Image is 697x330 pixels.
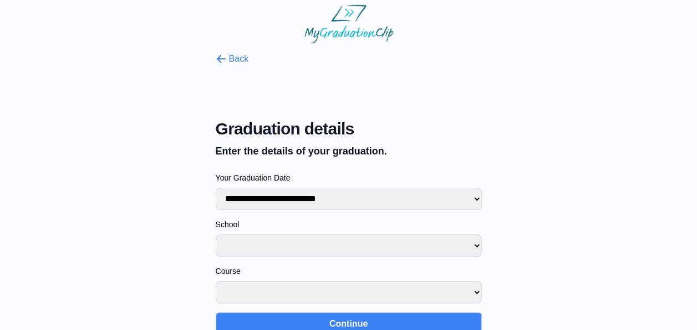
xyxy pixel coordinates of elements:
[216,172,482,183] label: Your Graduation Date
[304,4,393,43] img: MyGraduationClip
[216,143,482,159] p: Enter the details of your graduation.
[216,266,482,277] label: Course
[216,219,482,230] label: School
[216,119,482,139] span: Graduation details
[216,52,249,66] button: Back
